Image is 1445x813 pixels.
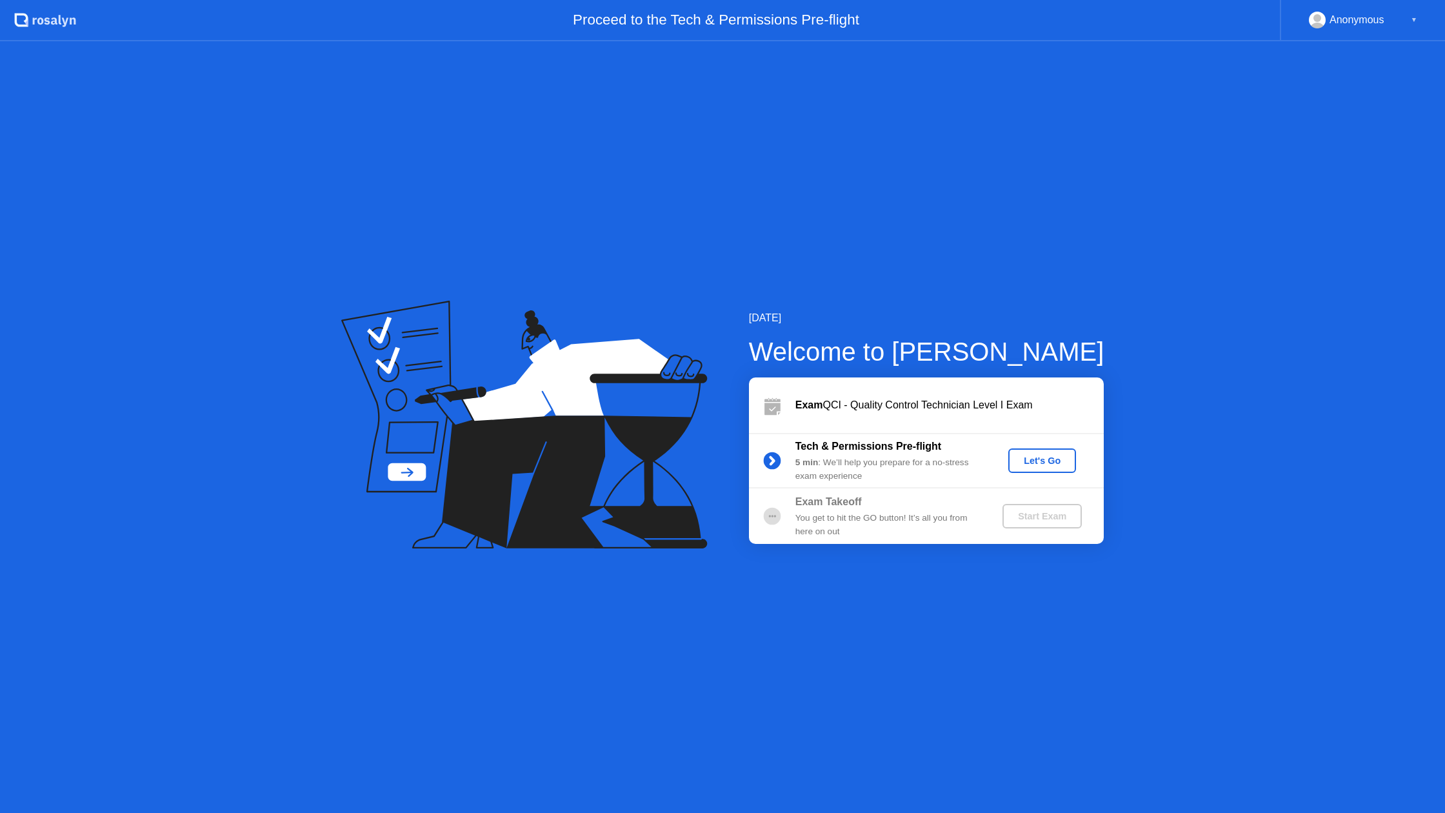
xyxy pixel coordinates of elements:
[1008,511,1077,521] div: Start Exam
[749,310,1104,326] div: [DATE]
[795,457,819,467] b: 5 min
[795,399,823,410] b: Exam
[795,512,981,538] div: You get to hit the GO button! It’s all you from here on out
[1330,12,1384,28] div: Anonymous
[795,441,941,452] b: Tech & Permissions Pre-flight
[1411,12,1417,28] div: ▼
[1008,448,1076,473] button: Let's Go
[1002,504,1082,528] button: Start Exam
[795,456,981,483] div: : We’ll help you prepare for a no-stress exam experience
[1013,456,1071,466] div: Let's Go
[795,397,1104,413] div: QCI - Quality Control Technician Level I Exam
[795,496,862,507] b: Exam Takeoff
[749,332,1104,371] div: Welcome to [PERSON_NAME]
